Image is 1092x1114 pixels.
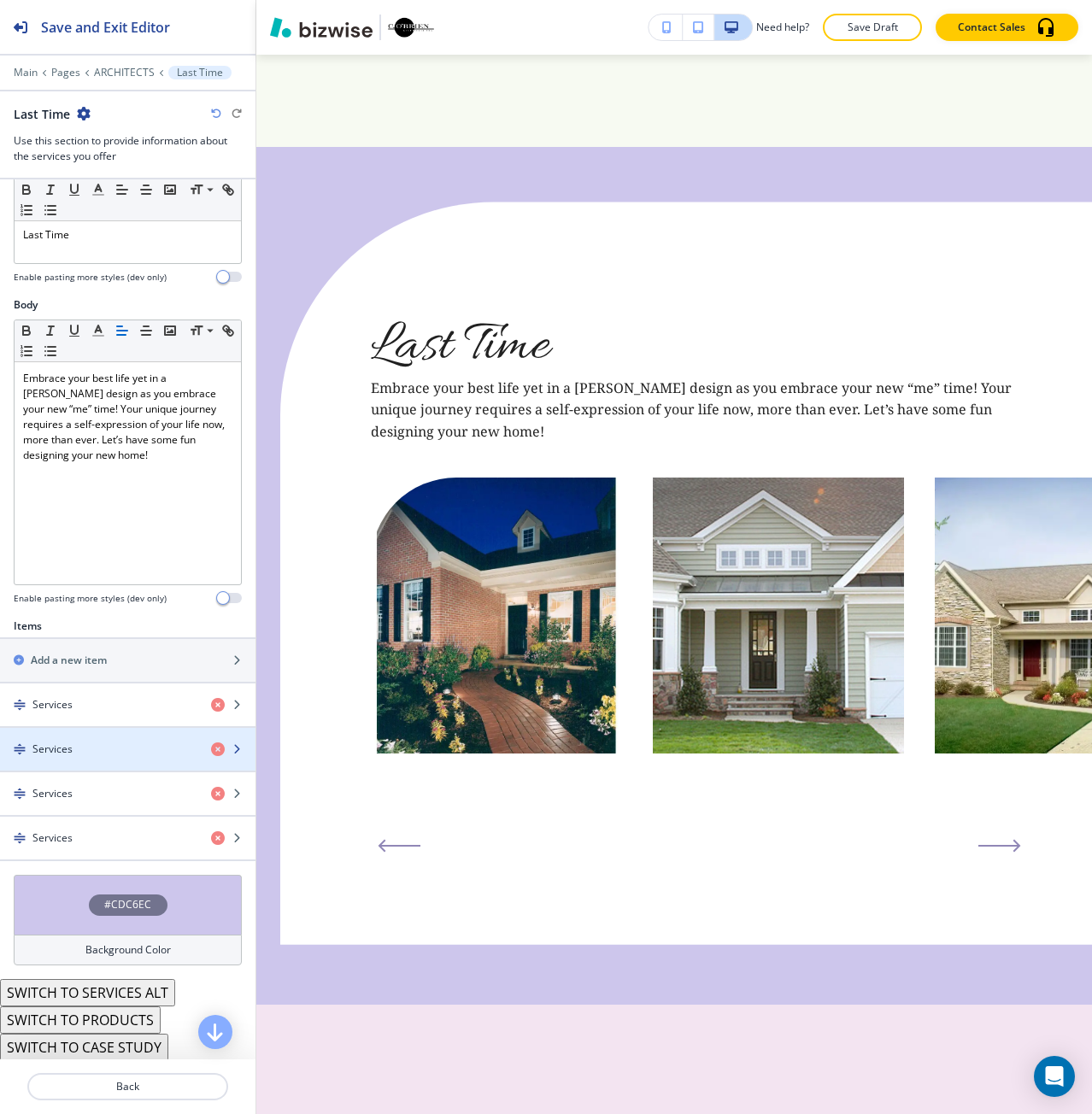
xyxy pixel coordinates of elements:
[14,832,26,844] img: Drag
[14,67,38,79] button: Main
[32,742,73,757] h4: Services
[1034,1056,1075,1097] div: Open Intercom Messenger
[32,786,73,801] h4: Services
[27,1073,228,1100] button: Back
[14,592,167,605] h4: Enable pasting more styles (dev only)
[845,20,900,35] p: Save Draft
[972,832,1028,859] button: Next Slide
[14,271,167,284] h4: Enable pasting more styles (dev only)
[94,67,155,79] button: ARCHITECTS
[41,17,170,38] h2: Save and Exit Editor
[371,832,427,859] button: Previous Slide
[958,20,1025,35] p: Contact Sales
[23,371,232,463] p: Embrace your best life yet in a [PERSON_NAME] design as you embrace your new “me” time! Your uniq...
[270,17,373,38] img: Bizwise Logo
[29,1079,226,1094] p: Back
[14,619,42,634] h2: Items
[14,133,242,164] h3: Use this section to provide information about the services you offer
[388,17,434,38] img: Your Logo
[23,227,232,243] p: Last Time
[823,14,922,41] button: Save Draft
[177,67,223,79] p: Last Time
[32,830,73,846] h4: Services
[51,67,80,79] button: Pages
[31,653,107,668] h2: Add a new item
[104,897,151,912] h4: #CDC6EC
[936,14,1078,41] button: Contact Sales
[168,66,232,79] button: Last Time
[14,875,242,965] button: #CDC6ECBackground Color
[371,310,549,384] span: Last Time
[14,743,26,755] img: Drag
[371,378,1041,443] p: Embrace your best life yet in a [PERSON_NAME] design as you embrace your new “me” time! Your uniq...
[85,942,171,958] h4: Background Color
[14,788,26,800] img: Drag
[32,697,73,712] h4: Services
[14,699,26,711] img: Drag
[14,105,70,123] h2: Last Time
[756,20,809,35] h3: Need help?
[14,297,38,313] h2: Body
